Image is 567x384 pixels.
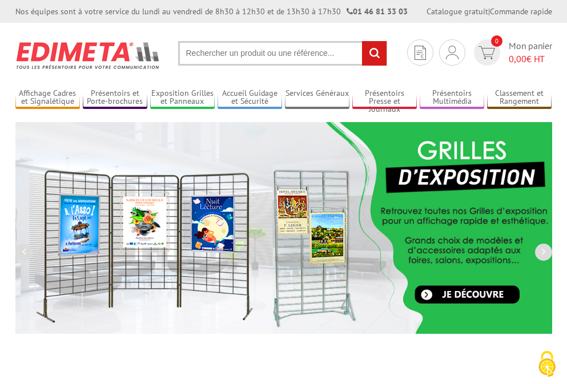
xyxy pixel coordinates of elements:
[427,6,488,17] a: Catalogue gratuit
[509,53,526,64] span: 0,00
[509,52,552,66] span: € HT
[415,46,426,60] img: devis rapide
[420,88,484,107] a: Présentoirs Multimédia
[533,350,561,378] img: Cookies (fenêtre modale)
[352,88,417,107] a: Présentoirs Presse et Journaux
[491,35,502,47] span: 0
[15,6,408,17] div: Nos équipes sont à votre service du lundi au vendredi de 8h30 à 12h30 et de 13h30 à 17h30
[218,88,282,107] a: Accueil Guidage et Sécurité
[446,46,459,59] img: devis rapide
[487,88,552,107] a: Classement et Rangement
[478,46,495,59] img: devis rapide
[509,39,552,66] span: Mon panier
[15,34,161,76] img: Présentoir, panneau, stand - Edimeta - PLV, affichage, mobilier bureau, entreprise
[285,88,349,107] a: Services Généraux
[150,88,215,107] a: Exposition Grilles et Panneaux
[471,39,552,66] a: devis rapide 0 Mon panier 0,00€ HT
[527,345,567,384] button: Cookies (fenêtre modale)
[427,6,552,17] div: |
[490,6,552,17] a: Commande rapide
[347,6,408,17] strong: 01 46 81 33 03
[362,41,387,66] input: rechercher
[15,88,80,107] a: Affichage Cadres et Signalétique
[83,88,147,107] a: Présentoirs et Porte-brochures
[178,41,387,66] input: Rechercher un produit ou une référence...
